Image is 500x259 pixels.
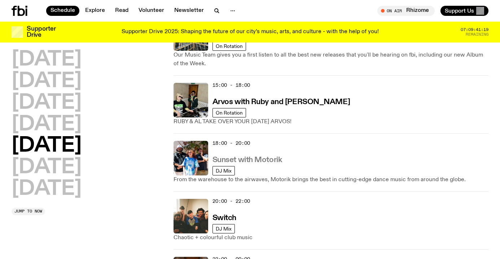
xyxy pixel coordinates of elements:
span: Jump to now [14,209,42,213]
a: Explore [81,6,109,16]
a: Schedule [46,6,79,16]
p: Chaotic + colourful club music [174,233,488,242]
h3: Arvos with Ruby and [PERSON_NAME] [212,98,350,106]
a: Volunteer [134,6,168,16]
span: 15:00 - 18:00 [212,82,250,89]
a: On Rotation [212,108,246,117]
a: DJ Mix [212,224,235,233]
span: Remaining [466,32,488,36]
h3: Switch [212,214,236,222]
span: Support Us [445,8,474,14]
button: [DATE] [12,136,82,156]
button: [DATE] [12,93,82,113]
a: On Rotation [212,41,246,51]
h3: Supporter Drive [27,26,56,38]
button: [DATE] [12,71,82,91]
span: On Rotation [216,43,243,49]
button: [DATE] [12,157,82,178]
button: [DATE] [12,179,82,199]
h3: Sunset with Motorik [212,156,282,164]
span: 20:00 - 22:00 [212,198,250,205]
button: On AirRhizome [377,6,435,16]
span: 18:00 - 20:00 [212,140,250,147]
span: DJ Mix [216,226,232,231]
img: A warm film photo of the switch team sitting close together. from left to right: Cedar, Lau, Sand... [174,199,208,233]
a: Switch [212,213,236,222]
button: Support Us [440,6,488,16]
p: Supporter Drive 2025: Shaping the future of our city’s music, arts, and culture - with the help o... [122,29,379,35]
a: Read [111,6,133,16]
span: On Rotation [216,110,243,115]
span: 07:09:41:19 [461,28,488,32]
p: Our Music Team gives you a first listen to all the best new releases that you'll be hearing on fb... [174,51,488,68]
button: Jump to now [12,208,45,215]
button: [DATE] [12,50,82,70]
p: RUBY & AL TAKE OVER YOUR [DATE] ARVOS! [174,117,488,126]
p: From the warehouse to the airwaves, Motorik brings the best in cutting-edge dance music from arou... [174,175,488,184]
button: [DATE] [12,115,82,135]
span: DJ Mix [216,168,232,173]
img: Ruby wears a Collarbones t shirt and pretends to play the DJ decks, Al sings into a pringles can.... [174,83,208,117]
a: Arvos with Ruby and [PERSON_NAME] [212,97,350,106]
a: DJ Mix [212,166,235,175]
a: Sunset with Motorik [212,155,282,164]
a: Newsletter [170,6,208,16]
img: Andrew, Reenie, and Pat stand in a row, smiling at the camera, in dappled light with a vine leafe... [174,141,208,175]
